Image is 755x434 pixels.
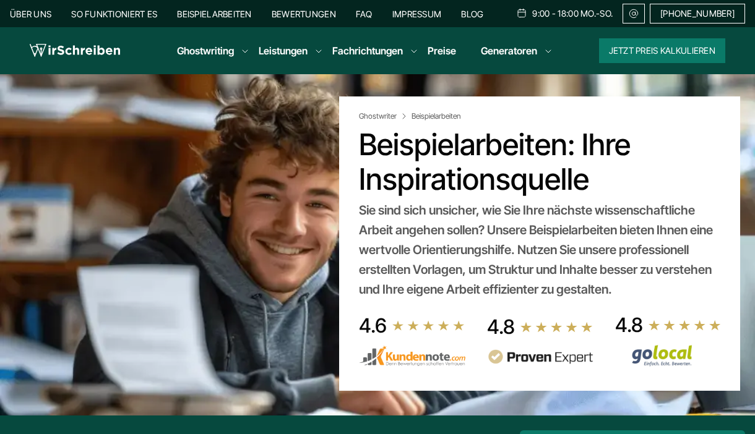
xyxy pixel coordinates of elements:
[648,319,722,331] img: stars
[628,9,639,19] img: Email
[30,41,120,60] img: logo wirschreiben
[359,313,387,338] div: 4.6
[272,9,336,19] a: Bewertungen
[359,346,465,367] img: kundennote
[599,38,725,63] button: Jetzt Preis kalkulieren
[615,313,643,338] div: 4.8
[428,45,456,57] a: Preise
[615,344,722,367] img: Wirschreiben Bewertungen
[461,9,483,19] a: Blog
[516,8,527,18] img: Schedule
[392,320,465,332] img: stars
[487,315,515,339] div: 4.8
[650,4,745,23] a: [PHONE_NUMBER]
[660,9,735,19] span: [PHONE_NUMBER]
[412,111,460,121] span: Beispielarbeiten
[392,9,442,19] a: Impressum
[332,43,403,58] a: Fachrichtungen
[177,43,234,58] a: Ghostwriting
[520,321,593,333] img: stars
[532,9,613,19] span: 9:00 - 18:00 Mo.-So.
[71,9,157,19] a: So funktioniert es
[10,9,51,19] a: Über uns
[359,127,720,197] h1: Beispielarbeiten: Ihre Inspirationsquelle
[259,43,308,58] a: Leistungen
[356,9,373,19] a: FAQ
[177,9,251,19] a: Beispielarbeiten
[487,349,593,365] img: provenexpert reviews
[481,43,537,58] a: Generatoren
[359,200,720,299] div: Sie sind sich unsicher, wie Sie Ihre nächste wissenschaftliche Arbeit angehen sollen? Unsere Beis...
[359,111,409,121] a: Ghostwriter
